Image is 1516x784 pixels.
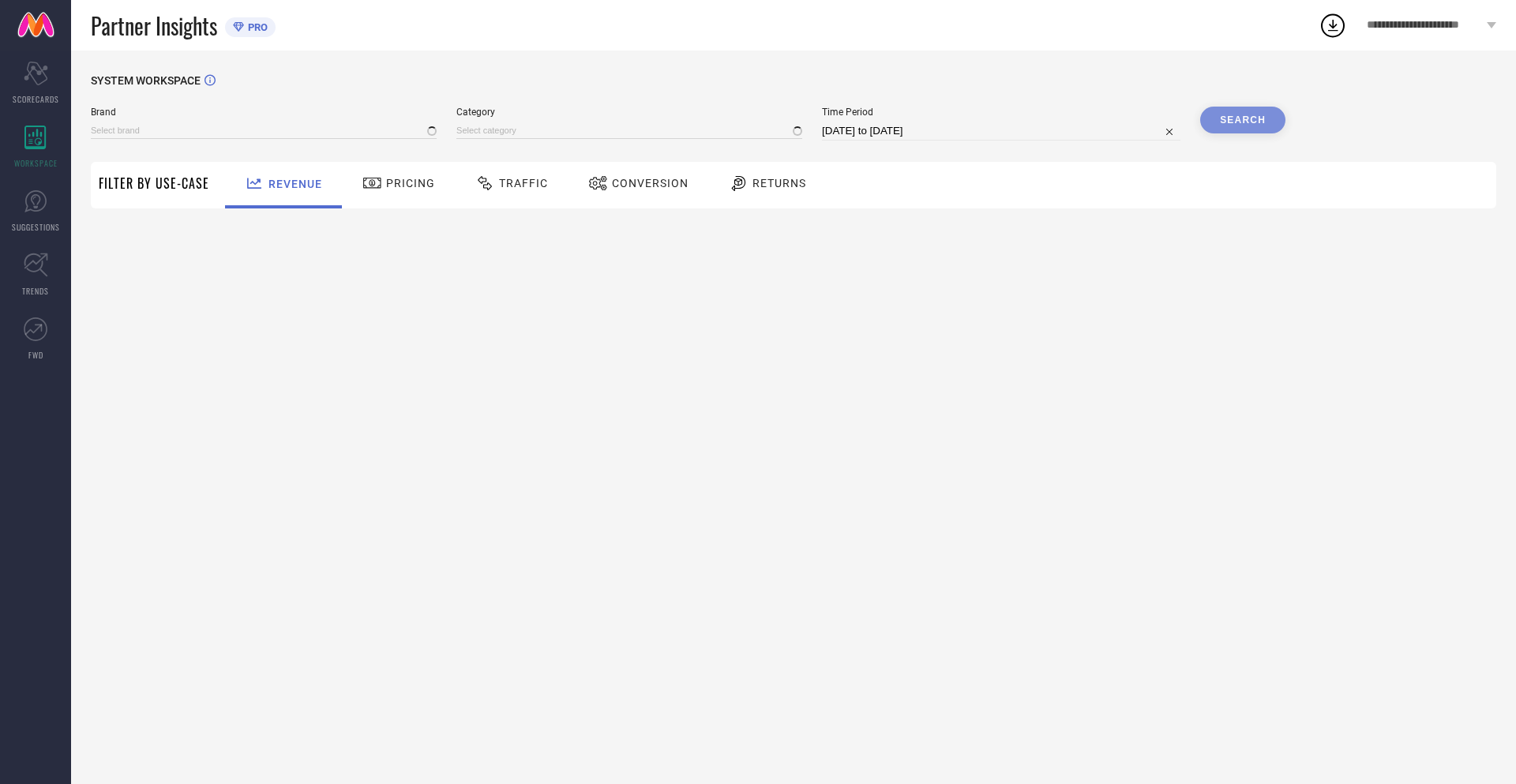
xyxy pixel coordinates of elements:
[22,285,49,297] span: TRENDS
[91,9,217,42] span: Partner Insights
[612,177,689,189] span: Conversion
[1319,11,1347,39] div: Open download list
[499,177,548,189] span: Traffic
[386,177,435,189] span: Pricing
[822,122,1180,141] input: Select time period
[822,107,1180,118] span: Time Period
[91,74,201,87] span: SYSTEM WORKSPACE
[91,122,437,139] input: Select brand
[14,157,58,169] span: WORKSPACE
[12,221,60,233] span: SUGGESTIONS
[244,21,268,33] span: PRO
[91,107,437,118] span: Brand
[28,349,43,361] span: FWD
[268,178,322,190] span: Revenue
[752,177,806,189] span: Returns
[456,107,802,118] span: Category
[456,122,802,139] input: Select category
[13,93,59,105] span: SCORECARDS
[99,174,209,193] span: Filter By Use-Case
